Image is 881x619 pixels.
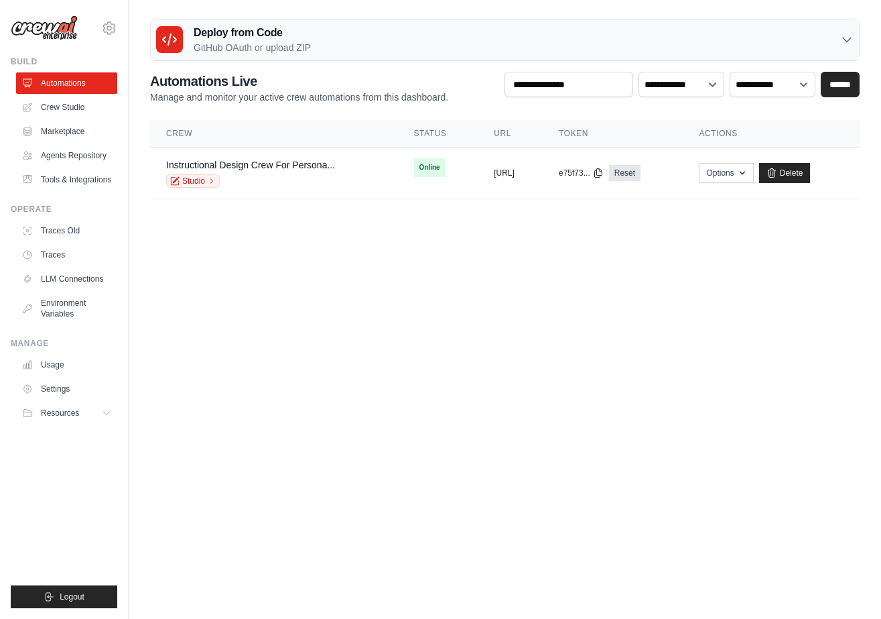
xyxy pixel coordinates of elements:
button: Options [699,163,753,183]
button: e75f73... [559,168,604,178]
a: Tools & Integrations [16,169,117,190]
div: Build [11,56,117,67]
button: Resources [16,402,117,424]
a: Environment Variables [16,292,117,325]
th: Actions [683,120,860,148]
h2: Automations Live [150,72,448,91]
th: Crew [150,120,398,148]
a: Agents Repository [16,145,117,166]
span: Resources [41,408,79,418]
a: Instructional Design Crew For Persona... [166,160,335,170]
button: Logout [11,585,117,608]
a: Crew Studio [16,97,117,118]
th: Status [398,120,478,148]
p: Manage and monitor your active crew automations from this dashboard. [150,91,448,104]
a: Usage [16,354,117,376]
a: Traces [16,244,117,266]
a: Delete [759,163,811,183]
a: Automations [16,72,117,94]
div: Operate [11,204,117,215]
a: Settings [16,378,117,400]
span: Logout [60,592,84,602]
h3: Deploy from Code [194,25,311,41]
a: Reset [609,165,640,181]
p: GitHub OAuth or upload ZIP [194,41,311,54]
img: Logo [11,15,78,41]
th: URL [478,120,543,148]
a: LLM Connections [16,268,117,290]
div: Manage [11,338,117,349]
span: Online [414,158,446,177]
a: Marketplace [16,121,117,142]
th: Token [543,120,683,148]
a: Studio [166,174,220,188]
a: Traces Old [16,220,117,241]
